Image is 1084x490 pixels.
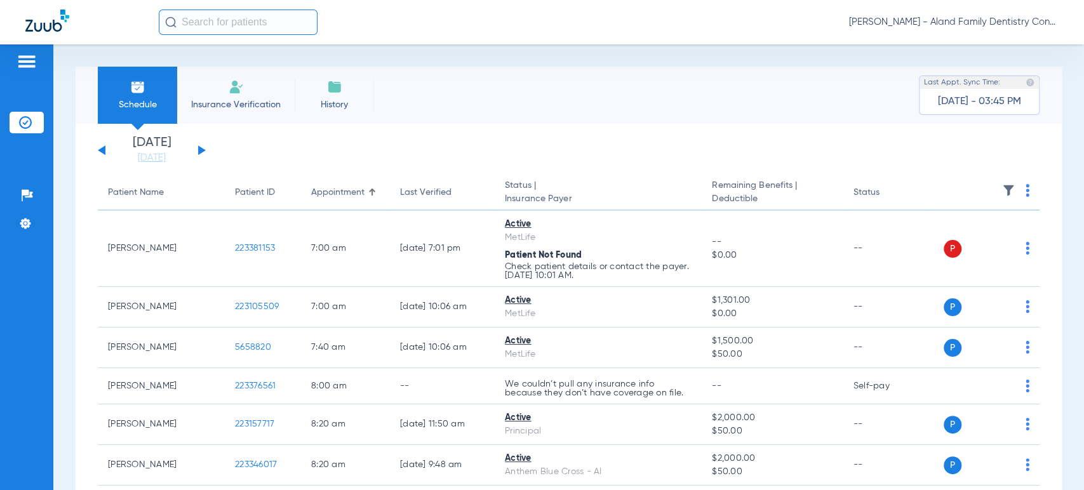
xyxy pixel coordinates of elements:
[235,186,275,199] div: Patient ID
[505,348,692,361] div: MetLife
[843,287,929,328] td: --
[505,294,692,307] div: Active
[108,186,164,199] div: Patient Name
[130,79,145,95] img: Schedule
[400,186,452,199] div: Last Verified
[327,79,342,95] img: History
[400,186,485,199] div: Last Verified
[235,420,274,428] span: 223157717
[495,175,702,211] th: Status |
[944,298,961,316] span: P
[1026,300,1029,313] img: group-dot-blue.svg
[159,10,318,35] input: Search for patients
[235,244,275,253] span: 223381153
[505,452,692,465] div: Active
[304,98,365,111] span: History
[712,249,833,262] span: $0.00
[1026,242,1029,255] img: group-dot-blue.svg
[114,136,190,164] li: [DATE]
[843,404,929,445] td: --
[98,404,225,445] td: [PERSON_NAME]
[843,328,929,368] td: --
[505,334,692,348] div: Active
[235,381,276,390] span: 223376561
[1026,184,1029,197] img: group-dot-blue.svg
[301,368,390,404] td: 8:00 AM
[843,211,929,287] td: --
[17,54,37,69] img: hamburger-icon
[107,98,168,111] span: Schedule
[712,334,833,348] span: $1,500.00
[505,307,692,321] div: MetLife
[944,240,961,258] span: P
[505,231,692,244] div: MetLife
[98,328,225,368] td: [PERSON_NAME]
[301,445,390,486] td: 8:20 AM
[301,404,390,445] td: 8:20 AM
[1026,78,1034,87] img: last sync help info
[98,445,225,486] td: [PERSON_NAME]
[1026,418,1029,430] img: group-dot-blue.svg
[944,416,961,434] span: P
[1026,380,1029,392] img: group-dot-blue.svg
[390,368,495,404] td: --
[311,186,365,199] div: Appointment
[938,95,1021,108] span: [DATE] - 03:45 PM
[505,411,692,425] div: Active
[165,17,177,28] img: Search Icon
[712,425,833,438] span: $50.00
[843,175,929,211] th: Status
[924,76,1000,89] span: Last Appt. Sync Time:
[712,192,833,206] span: Deductible
[944,339,961,357] span: P
[390,211,495,287] td: [DATE] 7:01 PM
[235,302,279,311] span: 223105509
[505,262,692,280] p: Check patient details or contact the payer. [DATE] 10:01 AM.
[712,307,833,321] span: $0.00
[1026,341,1029,354] img: group-dot-blue.svg
[712,465,833,479] span: $50.00
[98,287,225,328] td: [PERSON_NAME]
[25,10,69,32] img: Zuub Logo
[843,445,929,486] td: --
[712,452,833,465] span: $2,000.00
[108,186,215,199] div: Patient Name
[235,460,277,469] span: 223346017
[843,368,929,404] td: Self-pay
[505,465,692,479] div: Anthem Blue Cross - AI
[301,287,390,328] td: 7:00 AM
[311,186,380,199] div: Appointment
[1020,429,1084,490] iframe: Chat Widget
[235,186,291,199] div: Patient ID
[505,192,692,206] span: Insurance Payer
[505,251,582,260] span: Patient Not Found
[229,79,244,95] img: Manual Insurance Verification
[505,380,692,397] p: We couldn’t pull any insurance info because they don’t have coverage on file.
[712,294,833,307] span: $1,301.00
[505,218,692,231] div: Active
[390,404,495,445] td: [DATE] 11:50 AM
[505,425,692,438] div: Principal
[301,328,390,368] td: 7:40 AM
[1002,184,1015,197] img: filter.svg
[849,16,1059,29] span: [PERSON_NAME] - Aland Family Dentistry Continental
[712,411,833,425] span: $2,000.00
[944,456,961,474] span: P
[235,343,271,352] span: 5658820
[712,348,833,361] span: $50.00
[390,328,495,368] td: [DATE] 10:06 AM
[114,152,190,164] a: [DATE]
[712,381,721,390] span: --
[390,287,495,328] td: [DATE] 10:06 AM
[301,211,390,287] td: 7:00 AM
[702,175,843,211] th: Remaining Benefits |
[98,211,225,287] td: [PERSON_NAME]
[390,445,495,486] td: [DATE] 9:48 AM
[98,368,225,404] td: [PERSON_NAME]
[187,98,285,111] span: Insurance Verification
[712,235,833,249] span: --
